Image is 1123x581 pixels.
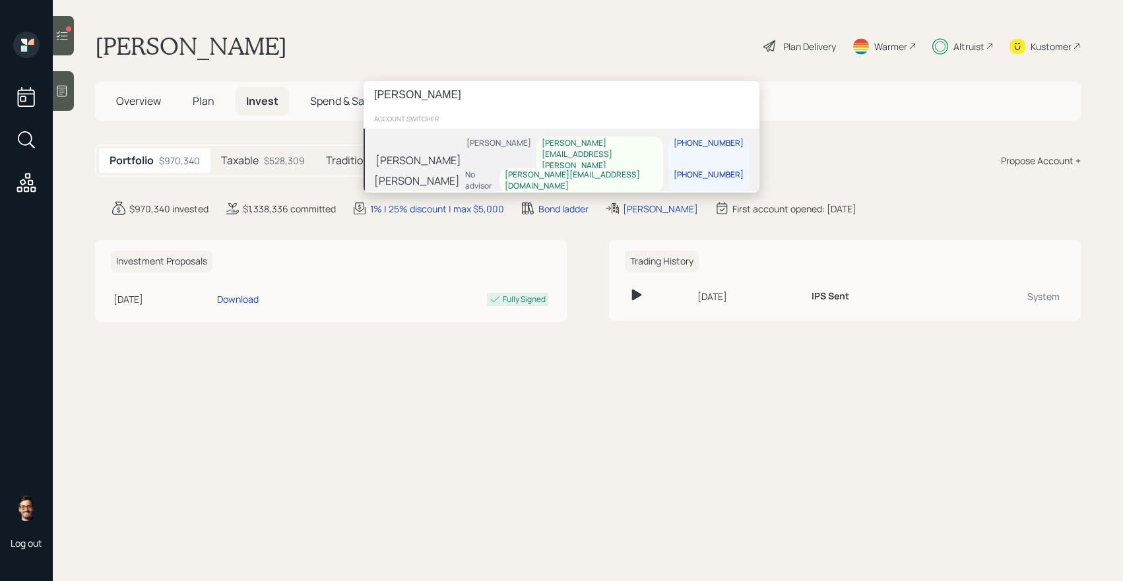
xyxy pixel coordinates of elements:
[466,138,531,149] div: [PERSON_NAME]
[505,169,658,192] div: [PERSON_NAME][EMAIL_ADDRESS][DOMAIN_NAME]
[364,81,759,109] input: Type a command or search…
[465,169,494,192] div: No advisor
[674,138,744,149] div: [PHONE_NUMBER]
[374,173,460,189] div: [PERSON_NAME]
[364,109,759,129] div: account switcher
[674,169,744,181] div: [PHONE_NUMBER]
[542,138,658,182] div: [PERSON_NAME][EMAIL_ADDRESS][PERSON_NAME][DOMAIN_NAME]
[375,152,461,168] div: [PERSON_NAME]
